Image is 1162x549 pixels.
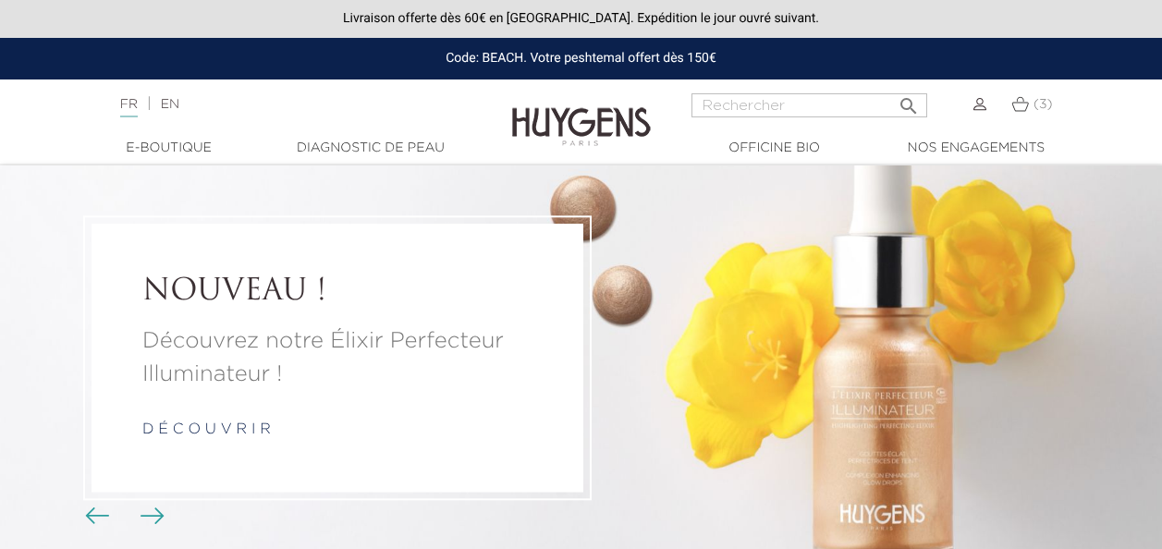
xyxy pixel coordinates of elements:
[512,78,651,149] img: Huygens
[111,93,471,116] div: |
[142,274,532,310] a: NOUVEAU !
[898,90,920,112] i: 
[142,324,532,391] a: Découvrez notre Élixir Perfecteur Illuminateur !
[278,139,463,158] a: Diagnostic de peau
[691,93,927,117] input: Rechercher
[1034,98,1053,111] span: (3)
[77,139,262,158] a: E-Boutique
[1011,97,1052,112] a: (3)
[682,139,867,158] a: Officine Bio
[884,139,1069,158] a: Nos engagements
[892,88,925,113] button: 
[142,422,271,437] a: d é c o u v r i r
[92,503,153,531] div: Boutons du carrousel
[161,98,179,111] a: EN
[120,98,138,117] a: FR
